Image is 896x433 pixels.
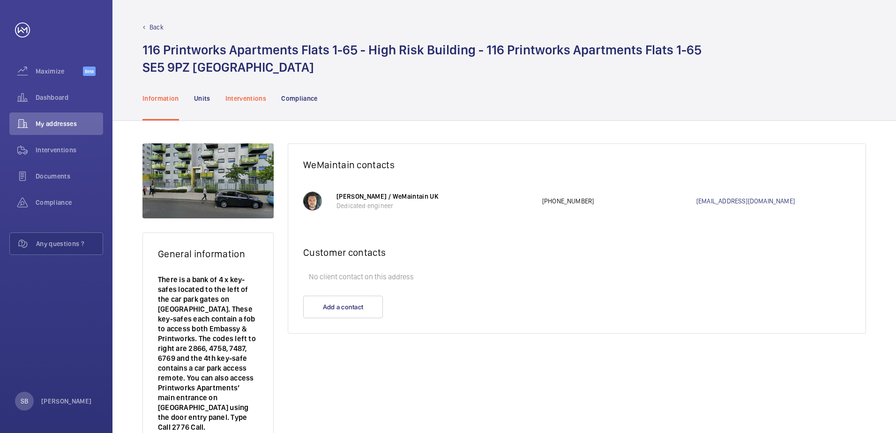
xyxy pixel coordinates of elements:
[542,196,696,206] p: [PHONE_NUMBER]
[83,67,96,76] span: Beta
[303,296,383,318] button: Add a contact
[696,196,851,206] a: [EMAIL_ADDRESS][DOMAIN_NAME]
[36,198,103,207] span: Compliance
[36,93,103,102] span: Dashboard
[36,145,103,155] span: Interventions
[158,275,258,432] p: There is a bank of 4 x key-safes located to the left of the car park gates on [GEOGRAPHIC_DATA]. ...
[336,192,533,201] p: [PERSON_NAME] / WeMaintain UK
[303,246,851,258] h2: Customer contacts
[142,41,702,76] h1: 116 Printworks Apartments Flats 1-65 - High Risk Building - 116 Printworks Apartments Flats 1-65 ...
[36,239,103,248] span: Any questions ?
[303,268,851,286] p: No client contact on this address
[303,159,851,171] h2: WeMaintain contacts
[194,94,210,103] p: Units
[36,67,83,76] span: Maximize
[21,396,28,406] p: SB
[336,201,533,210] p: Dedicated engineer
[225,94,267,103] p: Interventions
[142,94,179,103] p: Information
[36,172,103,181] span: Documents
[41,396,92,406] p: [PERSON_NAME]
[36,119,103,128] span: My addresses
[281,94,318,103] p: Compliance
[158,248,258,260] h2: General information
[149,22,164,32] p: Back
